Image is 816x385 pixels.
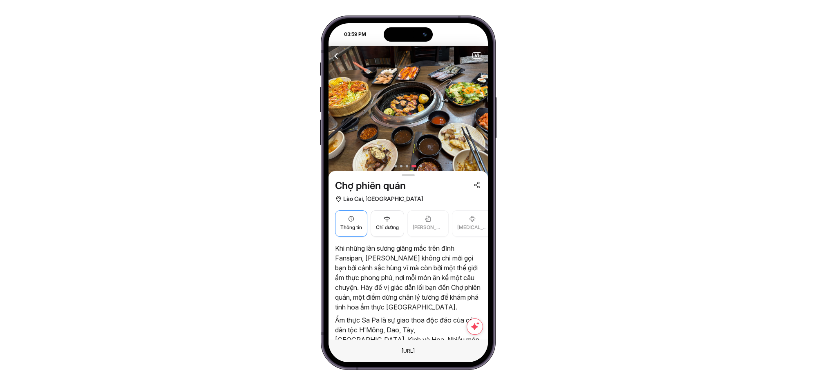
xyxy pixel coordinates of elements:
p: Khi những làn sương giăng mắc trên đỉnh Fansipan, [PERSON_NAME] không chỉ mời gọi bạn bởi cảnh sắ... [335,243,481,312]
button: Thông tin [335,210,367,237]
button: 4 [411,165,416,167]
span: Chợ phiên quán [335,179,406,192]
span: VI [473,53,481,58]
button: VI [472,52,481,59]
span: Lào Cai, [GEOGRAPHIC_DATA] [343,194,423,204]
button: 1 [394,165,397,167]
button: [PERSON_NAME] [407,210,449,237]
span: [MEDICAL_DATA] quan [457,224,488,231]
button: [MEDICAL_DATA] quan [452,210,493,237]
div: Đây là một phần tử giả. Để thay đổi URL, chỉ cần sử dụng trường văn bản Trình duyệt ở phía trên. [395,346,421,356]
button: 5 [420,165,422,167]
button: 2 [400,165,402,167]
div: 03:59 PM [329,31,370,38]
span: Chỉ đường [376,224,399,231]
button: Chỉ đường [371,210,404,237]
span: Thông tin [340,224,362,231]
span: [PERSON_NAME] [413,224,443,231]
button: 3 [406,165,408,167]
